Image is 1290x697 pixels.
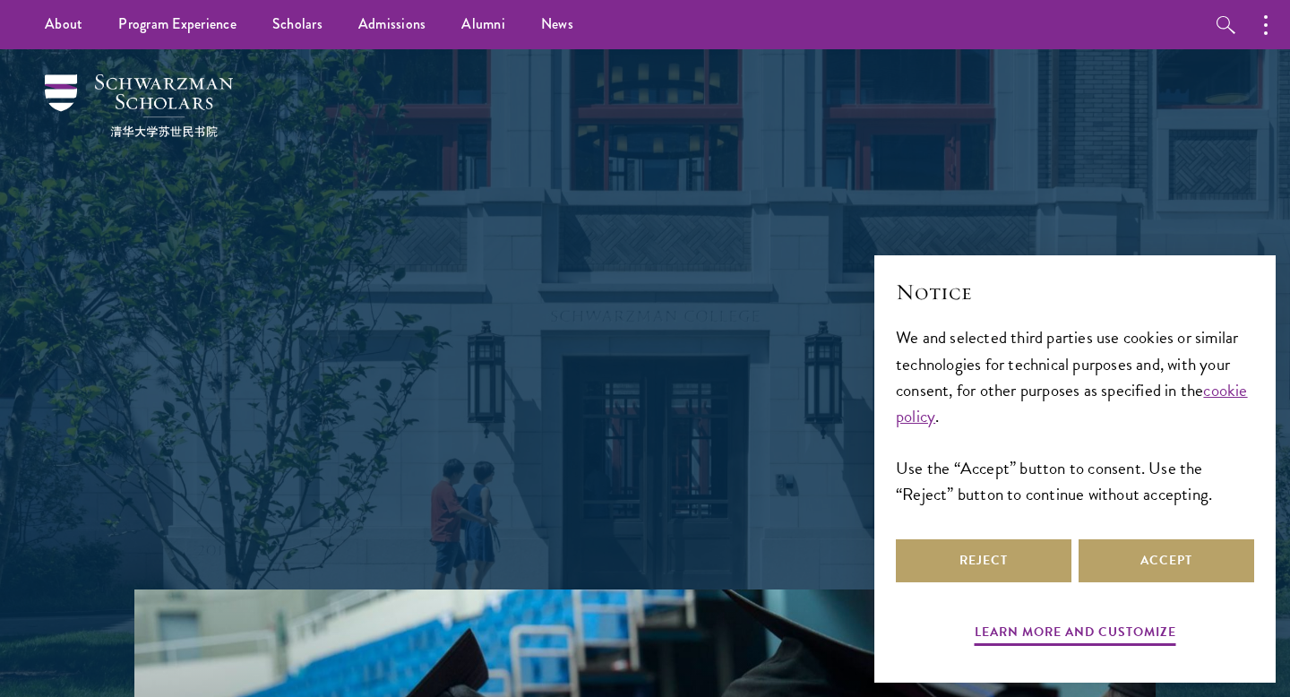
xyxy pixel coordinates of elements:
a: cookie policy [896,377,1248,429]
div: We and selected third parties use cookies or similar technologies for technical purposes and, wit... [896,324,1254,506]
button: Learn more and customize [975,621,1176,649]
img: Schwarzman Scholars [45,74,233,137]
h2: Notice [896,277,1254,307]
button: Reject [896,539,1071,582]
button: Accept [1079,539,1254,582]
